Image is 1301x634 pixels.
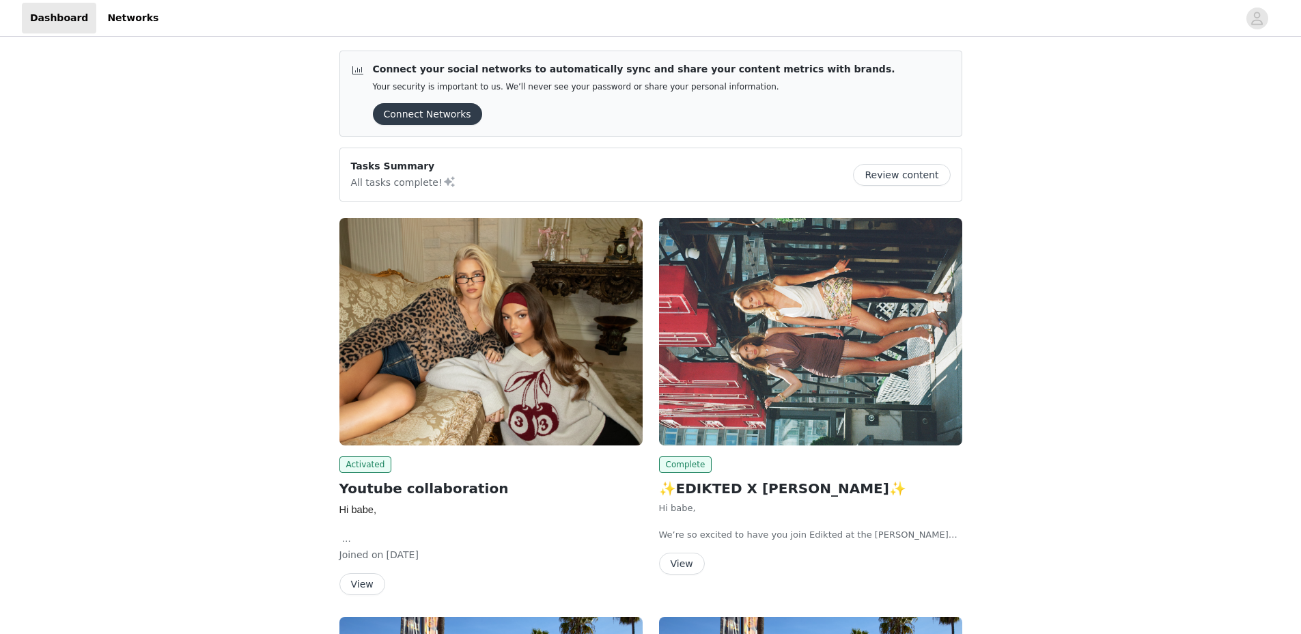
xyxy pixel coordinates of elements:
[1250,8,1263,29] div: avatar
[659,501,962,515] p: Hi babe,
[351,174,456,190] p: All tasks complete!
[373,82,895,92] p: Your security is important to us. We’ll never see your password or share your personal information.
[373,62,895,77] p: Connect your social networks to automatically sync and share your content metrics with brands.
[853,164,950,186] button: Review content
[339,504,377,515] span: Hi babe,
[99,3,167,33] a: Networks
[22,3,96,33] a: Dashboard
[373,103,482,125] button: Connect Networks
[659,456,712,473] span: Complete
[339,218,643,445] img: Edikted
[659,218,962,445] img: Edikted
[339,549,384,560] span: Joined on
[339,478,643,499] h2: Youtube collaboration
[659,478,962,499] h2: ✨EDIKTED X [PERSON_NAME]✨
[659,559,705,569] a: View
[387,549,419,560] span: [DATE]
[339,573,385,595] button: View
[351,159,456,174] p: Tasks Summary
[659,553,705,575] button: View
[339,579,385,590] a: View
[659,528,962,542] p: We’re so excited to have you join Edikted at the [PERSON_NAME] concert in [GEOGRAPHIC_DATA]! 🎤💘✨
[339,456,392,473] span: Activated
